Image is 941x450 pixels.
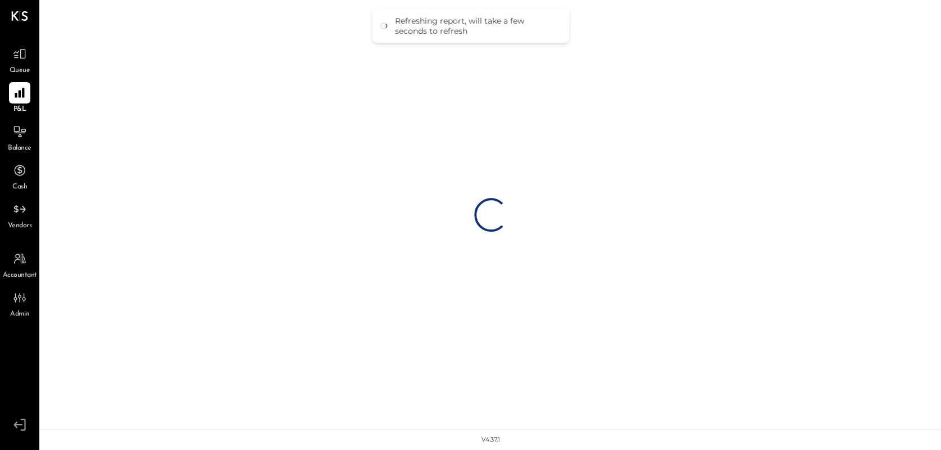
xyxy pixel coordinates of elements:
a: P&L [1,82,39,115]
a: Balance [1,121,39,154]
span: Balance [8,143,31,154]
span: Admin [10,309,29,319]
span: Cash [12,182,27,192]
a: Vendors [1,199,39,231]
a: Accountant [1,248,39,281]
span: Vendors [8,221,32,231]
a: Cash [1,160,39,192]
span: Queue [10,66,30,76]
div: v 4.37.1 [481,435,500,444]
a: Queue [1,43,39,76]
span: Accountant [3,271,37,281]
div: Refreshing report, will take a few seconds to refresh [395,16,558,36]
span: P&L [13,105,26,115]
a: Admin [1,287,39,319]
